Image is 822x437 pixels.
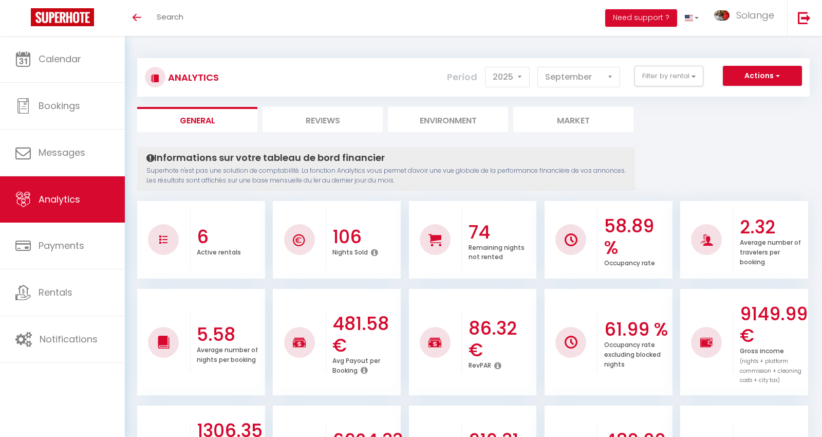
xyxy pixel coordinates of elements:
button: Actions [723,66,802,86]
label: Period [447,66,477,88]
p: Nights Sold [332,246,368,257]
img: Super Booking [31,8,94,26]
p: Active rentals [197,246,241,257]
p: Gross income [740,344,801,385]
span: Payments [39,239,84,252]
p: Avg Payout per Booking [332,354,380,375]
span: Notifications [40,333,98,345]
h3: 86.32 € [469,318,534,361]
p: Occupancy rate [604,257,655,267]
h3: Analytics [165,66,219,89]
li: Market [513,107,633,132]
h3: 6 [197,226,263,248]
span: Messages [39,146,85,159]
h3: 481.58 € [332,313,398,356]
p: RevPAR [469,359,491,370]
img: logout [798,11,811,24]
p: Average number of nights per booking [197,343,258,364]
button: Need support ? [605,9,677,27]
li: Reviews [263,107,383,132]
h3: 9149.99 € [740,303,806,347]
span: Solange [736,9,774,22]
p: Superhote n'est pas une solution de comptabilité. La fonction Analytics vous permet d'avoir une v... [146,166,626,186]
h3: 58.89 % [604,215,670,259]
img: NO IMAGE [700,336,713,349]
span: (nights + platform commission + cleaning costs + city tax) [740,357,801,385]
li: General [137,107,257,132]
h3: 2.32 [740,216,806,238]
p: Average number of travelers per booking [740,236,801,266]
h3: 5.58 [197,324,263,345]
img: NO IMAGE [159,235,167,244]
button: Filter by rental [634,66,703,86]
span: Analytics [39,193,80,206]
p: Remaining nights not rented [469,241,525,262]
h3: 61.99 % [604,319,670,340]
span: Bookings [39,99,80,112]
img: NO IMAGE [565,336,577,349]
h3: 106 [332,226,398,248]
h4: Informations sur votre tableau de bord financier [146,152,626,163]
p: Occupancy rate excluding blocked nights [604,338,661,369]
img: ... [714,10,730,21]
span: Rentals [39,286,72,299]
li: Environment [388,107,508,132]
span: Calendar [39,52,81,65]
span: Search [157,11,183,22]
h3: 74 [469,222,534,243]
